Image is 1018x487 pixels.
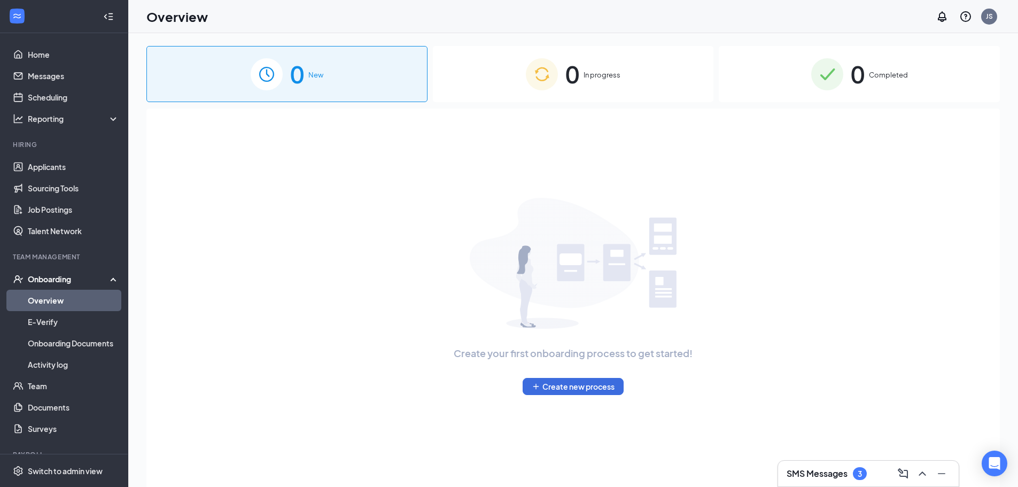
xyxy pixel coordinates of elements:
[103,11,114,22] svg: Collapse
[28,87,119,108] a: Scheduling
[936,10,949,23] svg: Notifications
[13,140,117,149] div: Hiring
[532,382,540,391] svg: Plus
[916,467,929,480] svg: ChevronUp
[523,378,624,395] button: PlusCreate new process
[308,69,323,80] span: New
[28,65,119,87] a: Messages
[454,346,693,361] span: Create your first onboarding process to get started!
[28,466,103,476] div: Switch to admin view
[13,274,24,284] svg: UserCheck
[28,354,119,375] a: Activity log
[13,450,117,459] div: Payroll
[28,177,119,199] a: Sourcing Tools
[584,69,620,80] span: In progress
[290,56,304,92] span: 0
[933,465,950,482] button: Minimize
[28,418,119,439] a: Surveys
[13,466,24,476] svg: Settings
[28,397,119,418] a: Documents
[858,469,862,478] div: 3
[13,113,24,124] svg: Analysis
[28,199,119,220] a: Job Postings
[914,465,931,482] button: ChevronUp
[895,465,912,482] button: ComposeMessage
[28,156,119,177] a: Applicants
[986,12,993,21] div: JS
[28,113,120,124] div: Reporting
[982,451,1007,476] div: Open Intercom Messenger
[28,290,119,311] a: Overview
[28,274,110,284] div: Onboarding
[565,56,579,92] span: 0
[28,311,119,333] a: E-Verify
[146,7,208,26] h1: Overview
[28,333,119,354] a: Onboarding Documents
[959,10,972,23] svg: QuestionInfo
[851,56,865,92] span: 0
[28,44,119,65] a: Home
[869,69,908,80] span: Completed
[787,468,848,480] h3: SMS Messages
[13,252,117,261] div: Team Management
[28,375,119,397] a: Team
[897,467,910,480] svg: ComposeMessage
[28,220,119,242] a: Talent Network
[935,467,948,480] svg: Minimize
[12,11,22,21] svg: WorkstreamLogo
